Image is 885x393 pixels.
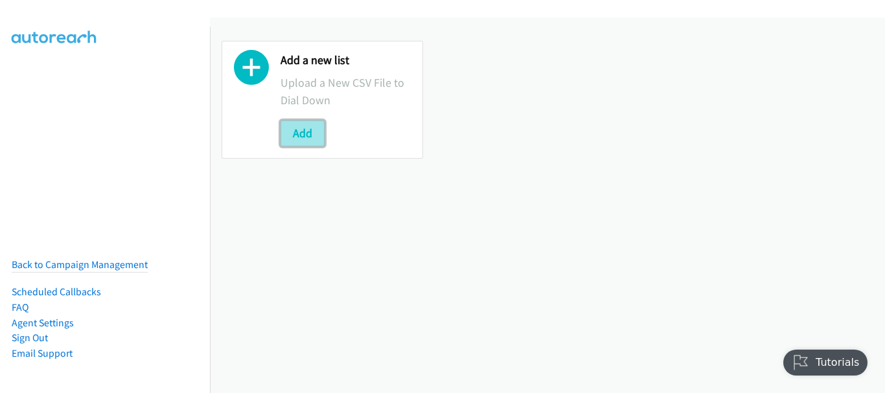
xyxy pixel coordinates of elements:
[12,286,101,298] a: Scheduled Callbacks
[12,347,73,359] a: Email Support
[281,120,325,146] button: Add
[12,301,29,313] a: FAQ
[12,258,148,271] a: Back to Campaign Management
[12,331,48,344] a: Sign Out
[281,53,411,68] h2: Add a new list
[281,74,411,109] p: Upload a New CSV File to Dial Down
[776,337,875,383] iframe: Checklist
[12,317,74,329] a: Agent Settings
